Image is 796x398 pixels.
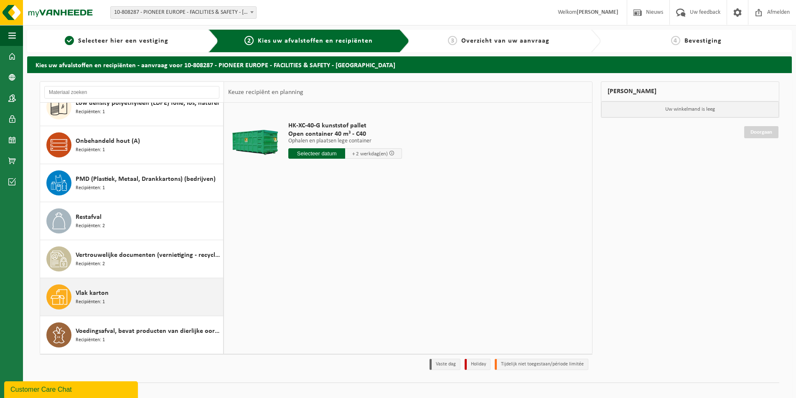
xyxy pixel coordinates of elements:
[601,101,779,117] p: Uw winkelmand is leeg
[76,250,221,260] span: Vertrouwelijke documenten (vernietiging - recyclage)
[465,359,491,370] li: Holiday
[288,138,402,144] p: Ophalen en plaatsen lege container
[78,38,168,44] span: Selecteer hier een vestiging
[40,240,224,278] button: Vertrouwelijke documenten (vernietiging - recyclage) Recipiënten: 2
[244,36,254,45] span: 2
[40,278,224,316] button: Vlak karton Recipiënten: 1
[76,184,105,192] span: Recipiënten: 1
[31,36,202,46] a: 1Selecteer hier een vestiging
[288,122,402,130] span: HK-XC-40-G kunststof pallet
[65,36,74,45] span: 1
[461,38,549,44] span: Overzicht van uw aanvraag
[76,260,105,268] span: Recipiënten: 2
[27,56,792,73] h2: Kies uw afvalstoffen en recipiënten - aanvraag voor 10-808287 - PIONEER EUROPE - FACILITIES & SAF...
[76,174,216,184] span: PMD (Plastiek, Metaal, Drankkartons) (bedrijven)
[448,36,457,45] span: 3
[40,164,224,202] button: PMD (Plastiek, Metaal, Drankkartons) (bedrijven) Recipiënten: 1
[352,151,388,157] span: + 2 werkdag(en)
[4,380,140,398] iframe: chat widget
[76,136,140,146] span: Onbehandeld hout (A)
[258,38,373,44] span: Kies uw afvalstoffen en recipiënten
[40,316,224,354] button: Voedingsafval, bevat producten van dierlijke oorsprong, onverpakt, categorie 3 Recipiënten: 1
[76,326,221,336] span: Voedingsafval, bevat producten van dierlijke oorsprong, onverpakt, categorie 3
[430,359,460,370] li: Vaste dag
[495,359,588,370] li: Tijdelijk niet toegestaan/période limitée
[288,130,402,138] span: Open container 40 m³ - C40
[76,146,105,154] span: Recipiënten: 1
[577,9,618,15] strong: [PERSON_NAME]
[44,86,219,99] input: Materiaal zoeken
[684,38,722,44] span: Bevestiging
[76,336,105,344] span: Recipiënten: 1
[40,88,224,126] button: Low density polyethyleen (LDPE) folie, los, naturel Recipiënten: 1
[744,126,778,138] a: Doorgaan
[224,82,308,103] div: Keuze recipiënt en planning
[601,81,780,101] div: [PERSON_NAME]
[110,6,257,19] span: 10-808287 - PIONEER EUROPE - FACILITIES & SAFETY - MELSELE
[76,108,105,116] span: Recipiënten: 1
[671,36,680,45] span: 4
[288,148,345,159] input: Selecteer datum
[76,288,109,298] span: Vlak karton
[76,98,219,108] span: Low density polyethyleen (LDPE) folie, los, naturel
[76,298,105,306] span: Recipiënten: 1
[40,202,224,240] button: Restafval Recipiënten: 2
[76,212,102,222] span: Restafval
[40,126,224,164] button: Onbehandeld hout (A) Recipiënten: 1
[111,7,256,18] span: 10-808287 - PIONEER EUROPE - FACILITIES & SAFETY - MELSELE
[76,222,105,230] span: Recipiënten: 2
